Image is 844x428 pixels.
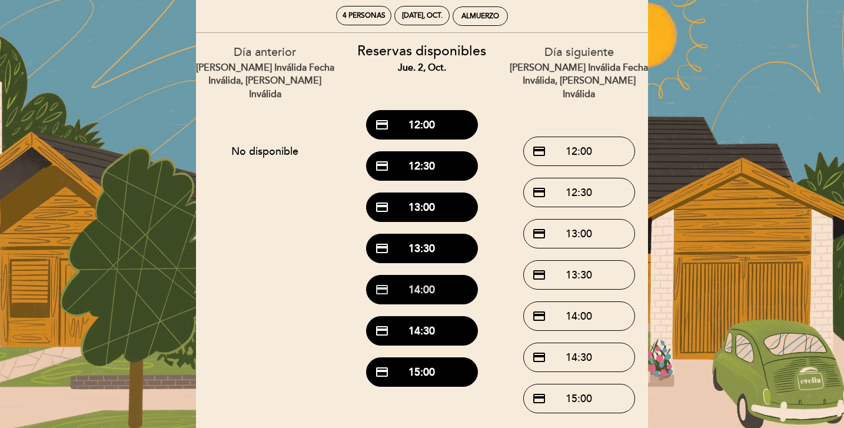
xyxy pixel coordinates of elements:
[523,178,635,207] button: credit_card 12:30
[366,151,478,181] button: credit_card 12:30
[195,61,335,102] div: [PERSON_NAME] inválida Fecha inválida, [PERSON_NAME] inválida
[375,118,389,132] span: credit_card
[375,200,389,214] span: credit_card
[375,365,389,379] span: credit_card
[353,61,492,75] div: jue. 2, oct.
[523,343,635,372] button: credit_card 14:30
[375,283,389,297] span: credit_card
[532,268,546,282] span: credit_card
[366,275,478,304] button: credit_card 14:00
[523,260,635,290] button: credit_card 13:30
[366,357,478,387] button: credit_card 15:00
[532,309,546,323] span: credit_card
[402,11,443,20] div: [DATE], oct.
[532,144,546,158] span: credit_card
[375,324,389,338] span: credit_card
[366,193,478,222] button: credit_card 13:00
[375,159,389,173] span: credit_card
[366,316,478,346] button: credit_card 14:30
[353,42,492,75] div: Reservas disponibles
[532,391,546,406] span: credit_card
[366,234,478,263] button: credit_card 13:30
[523,219,635,248] button: credit_card 13:00
[523,384,635,413] button: credit_card 15:00
[523,301,635,331] button: credit_card 14:00
[209,137,321,166] button: No disponible
[343,11,386,20] span: 4 personas
[532,227,546,241] span: credit_card
[523,137,635,166] button: credit_card 12:00
[375,241,389,256] span: credit_card
[195,44,335,101] div: Día anterior
[461,12,499,21] div: Almuerzo
[509,61,649,102] div: [PERSON_NAME] inválida Fecha inválida, [PERSON_NAME] inválida
[532,350,546,364] span: credit_card
[366,110,478,140] button: credit_card 12:00
[532,185,546,200] span: credit_card
[509,44,649,101] div: Día siguiente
